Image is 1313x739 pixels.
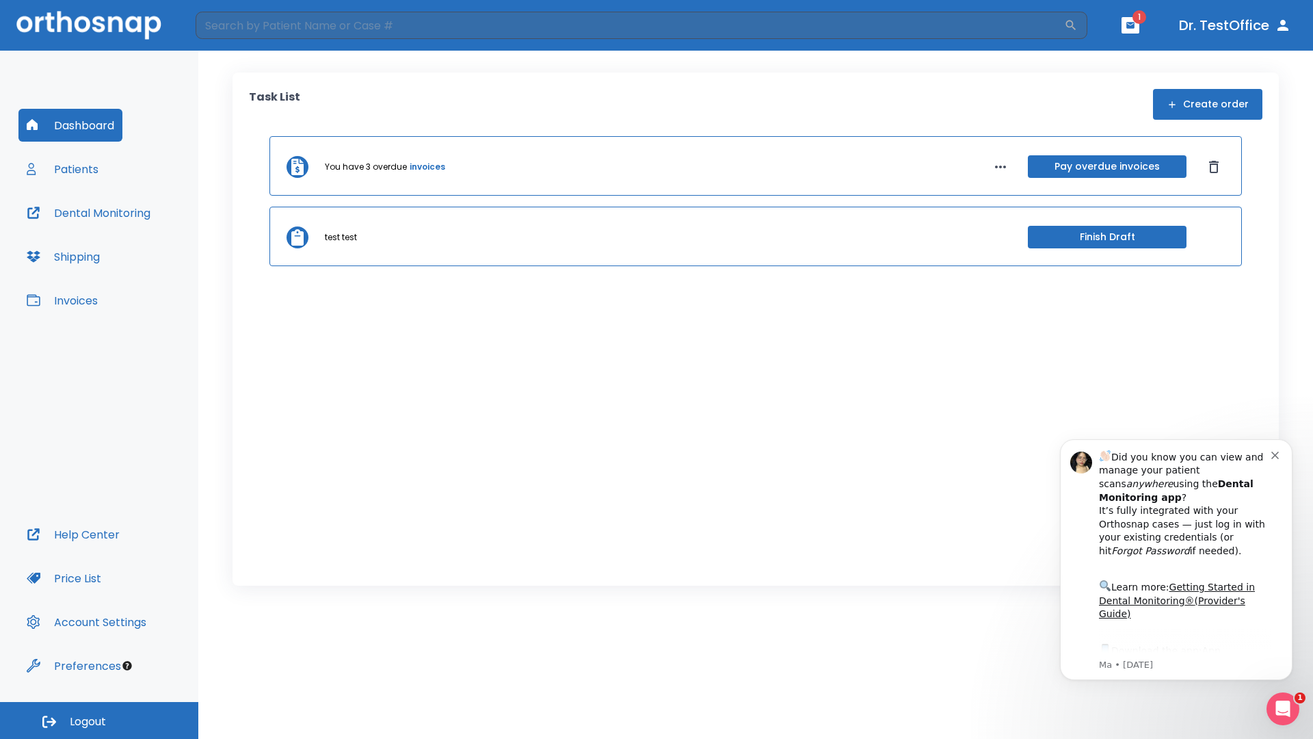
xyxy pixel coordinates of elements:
[18,562,109,595] button: Price List
[196,12,1064,39] input: Search by Patient Name or Case #
[1266,692,1299,725] iframe: Intercom live chat
[1028,226,1186,248] button: Finish Draft
[18,196,159,229] button: Dental Monitoring
[18,649,129,682] button: Preferences
[410,161,445,173] a: invoices
[121,660,133,672] div: Tooltip anchor
[1173,13,1297,38] button: Dr. TestOffice
[325,161,407,173] p: You have 3 overdue
[1132,10,1146,24] span: 1
[1153,89,1262,120] button: Create order
[325,231,357,244] p: test test
[70,714,106,729] span: Logout
[18,606,155,638] button: Account Settings
[18,109,122,142] button: Dashboard
[1295,692,1305,703] span: 1
[1028,155,1186,178] button: Pay overdue invoices
[16,11,161,39] img: Orthosnap
[249,89,300,120] p: Task List
[18,240,108,273] button: Shipping
[18,518,128,551] button: Help Center
[18,153,107,185] button: Patients
[1039,422,1313,732] iframe: Intercom notifications message
[18,284,106,317] button: Invoices
[1203,156,1225,178] button: Dismiss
